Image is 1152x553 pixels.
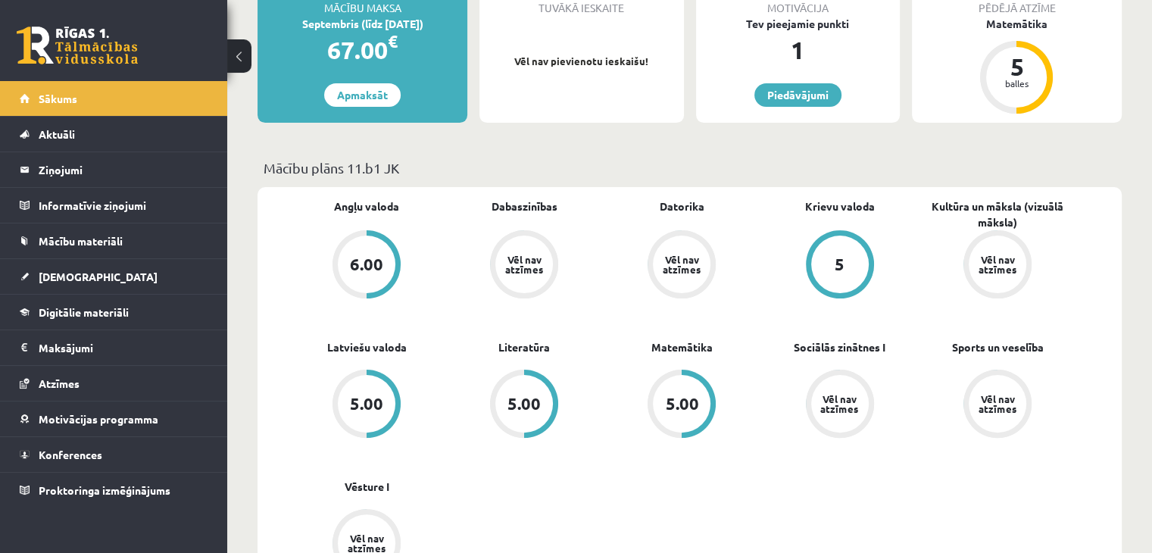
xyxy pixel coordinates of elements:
a: Angļu valoda [334,198,399,214]
a: Motivācijas programma [20,401,208,436]
span: Proktoringa izmēģinājums [39,483,170,497]
a: 5.00 [603,370,760,441]
a: Mācību materiāli [20,223,208,258]
a: Latviešu valoda [327,339,407,355]
a: Atzīmes [20,366,208,401]
a: Matemātika [651,339,713,355]
a: Digitālie materiāli [20,295,208,330]
a: Rīgas 1. Tālmācības vidusskola [17,27,138,64]
div: 5.00 [665,395,698,412]
a: Vēl nav atzīmes [603,230,760,301]
div: Matemātika [912,16,1122,32]
a: Vēl nav atzīmes [919,230,1076,301]
span: Sākums [39,92,77,105]
div: 1 [696,32,900,68]
a: Sociālās zinātnes I [794,339,885,355]
div: Vēl nav atzīmes [819,394,861,414]
a: Informatīvie ziņojumi [20,188,208,223]
legend: Ziņojumi [39,152,208,187]
a: 5.00 [288,370,445,441]
a: Vēl nav atzīmes [445,230,603,301]
legend: Maksājumi [39,330,208,365]
p: Vēl nav pievienotu ieskaišu! [487,54,676,69]
div: 5 [994,55,1039,79]
div: Septembris (līdz [DATE]) [258,16,467,32]
div: Vēl nav atzīmes [660,255,703,274]
a: Datorika [660,198,704,214]
a: Ziņojumi [20,152,208,187]
div: 6.00 [350,256,383,273]
div: 5.00 [507,395,541,412]
div: 5.00 [350,395,383,412]
span: Konferences [39,448,102,461]
div: Vēl nav atzīmes [976,255,1019,274]
a: Sākums [20,81,208,116]
span: [DEMOGRAPHIC_DATA] [39,270,158,283]
a: Matemātika 5 balles [912,16,1122,116]
div: Vēl nav atzīmes [503,255,545,274]
a: Krievu valoda [805,198,875,214]
a: Vēsture I [345,479,389,495]
a: 5 [761,230,919,301]
a: 5.00 [445,370,603,441]
span: Digitālie materiāli [39,305,129,319]
span: Atzīmes [39,376,80,390]
div: Tev pieejamie punkti [696,16,900,32]
div: Vēl nav atzīmes [976,394,1019,414]
a: Dabaszinības [492,198,557,214]
span: Aktuāli [39,127,75,141]
div: balles [994,79,1039,88]
a: Aktuāli [20,117,208,152]
a: Proktoringa izmēģinājums [20,473,208,508]
div: 5 [835,256,844,273]
a: Literatūra [498,339,550,355]
a: [DEMOGRAPHIC_DATA] [20,259,208,294]
legend: Informatīvie ziņojumi [39,188,208,223]
a: Apmaksāt [324,83,401,107]
span: Motivācijas programma [39,412,158,426]
a: 6.00 [288,230,445,301]
a: Konferences [20,437,208,472]
a: Piedāvājumi [754,83,841,107]
a: Maksājumi [20,330,208,365]
div: 67.00 [258,32,467,68]
span: Mācību materiāli [39,234,123,248]
a: Sports un veselība [951,339,1043,355]
a: Vēl nav atzīmes [761,370,919,441]
a: Vēl nav atzīmes [919,370,1076,441]
p: Mācību plāns 11.b1 JK [264,158,1116,178]
div: Vēl nav atzīmes [345,533,388,553]
a: Kultūra un māksla (vizuālā māksla) [919,198,1076,230]
span: € [388,30,398,52]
